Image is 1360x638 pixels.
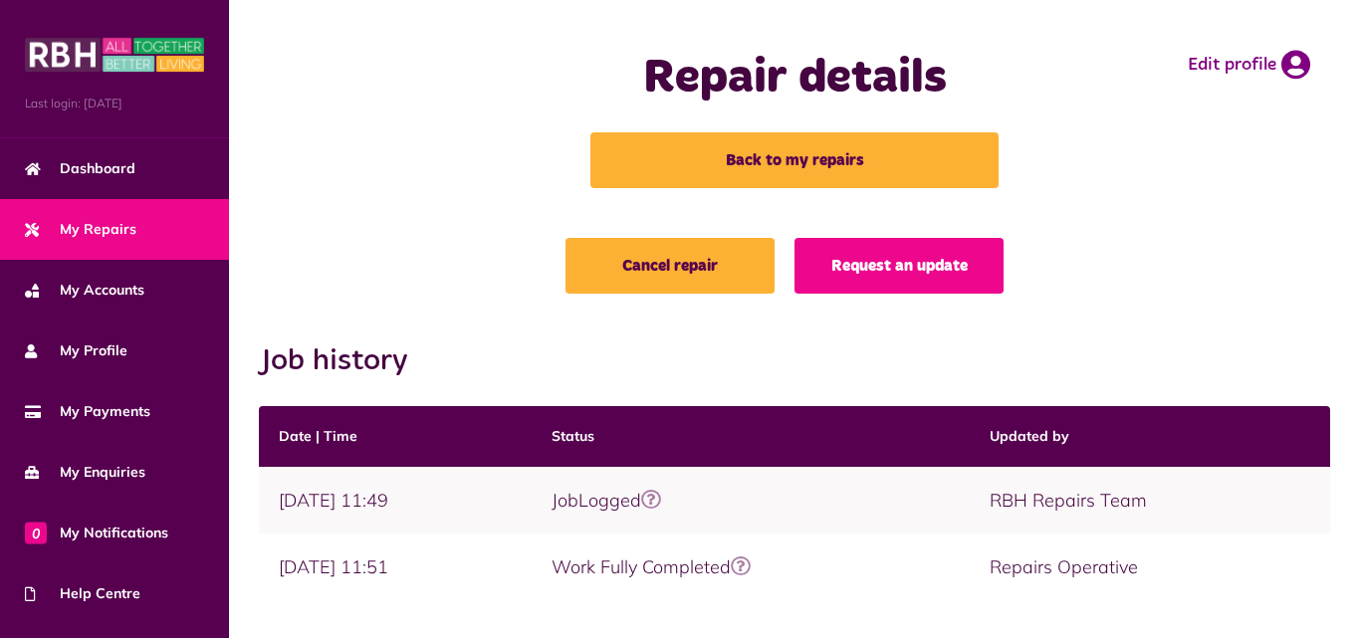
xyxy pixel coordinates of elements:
[259,533,532,600] td: [DATE] 11:51
[970,406,1330,467] th: Updated by
[25,219,136,240] span: My Repairs
[25,35,204,75] img: MyRBH
[566,238,775,294] a: Cancel repair
[25,340,127,361] span: My Profile
[259,467,532,533] td: [DATE] 11:49
[590,132,999,188] a: Back to my repairs
[970,467,1330,533] td: RBH Repairs Team
[259,406,532,467] th: Date | Time
[25,523,168,543] span: My Notifications
[259,343,1330,379] h2: Job history
[25,522,47,543] span: 0
[25,583,140,604] span: Help Centre
[25,462,145,483] span: My Enquiries
[970,533,1330,600] td: Repairs Operative
[532,467,969,533] td: JobLogged
[532,406,969,467] th: Status
[25,158,135,179] span: Dashboard
[532,533,969,600] td: Work Fully Completed
[25,401,150,422] span: My Payments
[1188,50,1310,80] a: Edit profile
[532,50,1057,107] h1: Repair details
[794,238,1004,294] a: Request an update
[25,95,204,112] span: Last login: [DATE]
[25,280,144,301] span: My Accounts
